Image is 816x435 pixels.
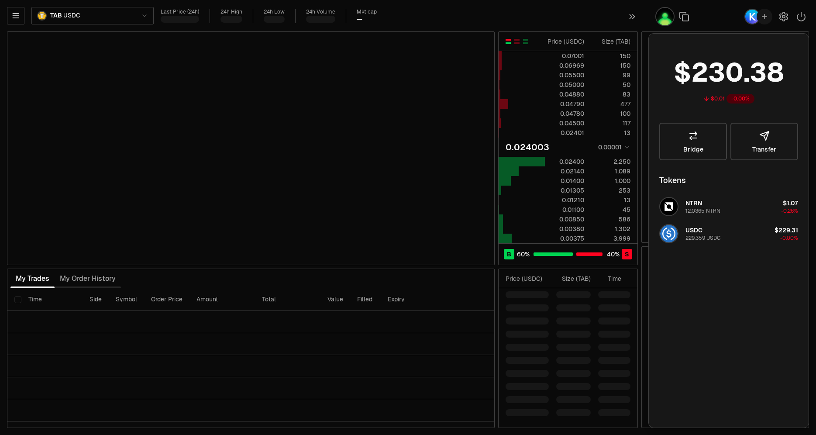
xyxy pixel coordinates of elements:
[7,32,494,265] iframe: Financial Chart
[545,186,584,195] div: 0.01305
[10,270,55,287] button: My Trades
[592,119,630,128] div: 117
[592,100,630,108] div: 477
[783,199,798,207] span: $1.07
[596,142,630,152] button: 0.00001
[545,71,584,79] div: 0.05500
[545,196,584,204] div: 0.01210
[654,193,803,220] button: NTRN LogoNTRN12.0365 NTRN$1.07-0.26%
[683,146,703,152] span: Bridge
[775,226,798,234] span: $229.31
[592,109,630,118] div: 100
[592,37,630,46] div: Size ( TAB )
[685,235,720,242] div: 229.359 USDC
[685,226,702,234] span: USDC
[357,9,377,15] div: Mkt cap
[255,288,320,311] th: Total
[659,174,686,186] div: Tokens
[350,288,381,311] th: Filled
[507,250,511,259] span: B
[14,296,21,303] button: Select all
[545,109,584,118] div: 0.04780
[545,234,584,243] div: 0.00375
[545,52,584,60] div: 0.07001
[545,215,584,224] div: 0.00850
[685,207,720,214] div: 12.0365 NTRN
[592,205,630,214] div: 45
[545,119,584,128] div: 0.04500
[780,235,798,242] span: -0.00%
[711,95,725,102] div: $0.01
[592,90,630,99] div: 83
[381,288,440,311] th: Expiry
[545,128,584,137] div: 0.02401
[517,250,530,259] span: 60 %
[625,250,629,259] span: S
[592,176,630,185] div: 1,000
[592,52,630,60] div: 150
[592,80,630,89] div: 50
[592,128,630,137] div: 13
[55,270,121,287] button: My Order History
[592,167,630,176] div: 1,089
[545,205,584,214] div: 0.01100
[50,12,62,20] span: TAB
[660,225,678,242] img: USDC Logo
[545,37,584,46] div: Price ( USDC )
[505,38,512,45] button: Show Buy and Sell Orders
[659,123,727,160] a: Bridge
[63,12,80,20] span: USDC
[545,157,584,166] div: 0.02400
[607,250,620,259] span: 40 %
[726,94,754,104] div: -0.00%
[522,38,529,45] button: Show Buy Orders Only
[592,234,630,243] div: 3,999
[109,288,144,311] th: Symbol
[545,61,584,70] div: 0.06969
[144,288,189,311] th: Order Price
[744,9,760,24] img: Keplr
[37,11,47,21] img: TAB.png
[320,288,350,311] th: Value
[752,146,776,152] span: Transfer
[545,80,584,89] div: 0.05000
[545,90,584,99] div: 0.04880
[189,288,255,311] th: Amount
[730,123,798,160] button: Transfer
[655,7,675,26] img: Yay
[506,141,549,153] div: 0.024003
[545,167,584,176] div: 0.02140
[83,288,109,311] th: Side
[592,215,630,224] div: 586
[781,207,798,214] span: -0.26%
[264,9,285,15] div: 24h Low
[306,9,335,15] div: 24h Volume
[357,15,362,23] div: —
[685,199,702,207] span: NTRN
[592,157,630,166] div: 2,250
[592,196,630,204] div: 13
[545,176,584,185] div: 0.01400
[556,274,591,283] div: Size ( TAB )
[660,198,678,215] img: NTRN Logo
[592,61,630,70] div: 150
[161,9,199,15] div: Last Price (24h)
[21,288,83,311] th: Time
[545,224,584,233] div: 0.00380
[513,38,520,45] button: Show Sell Orders Only
[592,186,630,195] div: 253
[220,9,242,15] div: 24h High
[592,71,630,79] div: 99
[545,100,584,108] div: 0.04790
[654,221,803,247] button: USDC LogoUSDC229.359 USDC$229.31-0.00%
[506,274,549,283] div: Price ( USDC )
[592,224,630,233] div: 1,302
[598,274,621,283] div: Time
